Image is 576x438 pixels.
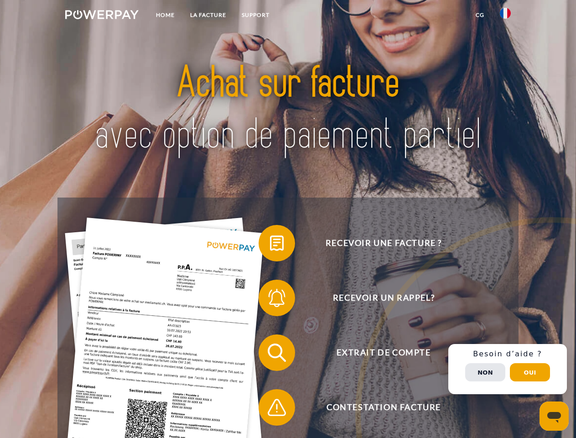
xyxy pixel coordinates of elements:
button: Oui [510,363,550,381]
button: Recevoir un rappel? [259,280,496,316]
button: Contestation Facture [259,389,496,426]
img: title-powerpay_fr.svg [87,44,489,175]
button: Non [465,363,505,381]
span: Extrait de compte [272,334,495,371]
span: Recevoir un rappel? [272,280,495,316]
img: qb_search.svg [265,341,288,364]
a: Home [148,7,182,23]
button: Extrait de compte [259,334,496,371]
img: qb_bell.svg [265,287,288,309]
img: logo-powerpay-white.svg [65,10,139,19]
button: Recevoir une facture ? [259,225,496,261]
iframe: Bouton de lancement de la fenêtre de messagerie [540,401,569,431]
img: fr [500,8,511,19]
span: Recevoir une facture ? [272,225,495,261]
h3: Besoin d’aide ? [454,349,561,359]
a: LA FACTURE [182,7,234,23]
img: qb_bill.svg [265,232,288,255]
a: CG [468,7,492,23]
div: Schnellhilfe [448,344,567,394]
img: qb_warning.svg [265,396,288,419]
a: Support [234,7,277,23]
span: Contestation Facture [272,389,495,426]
